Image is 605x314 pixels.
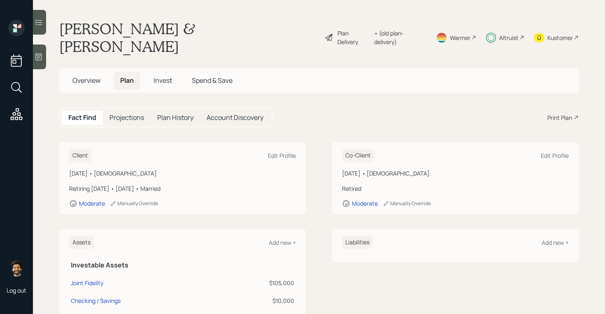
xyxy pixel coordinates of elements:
[342,149,374,162] h6: Co-Client
[269,239,296,246] div: Add new +
[352,199,378,207] div: Moderate
[71,296,121,305] div: Checking / Savings
[541,152,569,159] div: Edit Profile
[207,114,263,122] h5: Account Discovery
[547,113,572,122] div: Print Plan
[450,33,470,42] div: Warmer
[69,169,296,178] div: [DATE] • [DEMOGRAPHIC_DATA]
[383,200,431,207] div: Manually Override
[228,279,294,287] div: $105,000
[8,260,25,277] img: eric-schwartz-headshot.png
[192,76,233,85] span: Spend & Save
[542,239,569,246] div: Add new +
[374,29,426,46] div: • (old plan-delivery)
[342,184,569,193] div: Retired
[69,236,94,249] h6: Assets
[72,76,100,85] span: Overview
[69,184,296,193] div: Retiring [DATE] • [DATE] • Married
[68,114,96,122] h5: Fact Find
[120,76,134,85] span: Plan
[268,152,296,159] div: Edit Profile
[7,286,26,294] div: Log out
[342,236,373,249] h6: Liabilities
[79,199,105,207] div: Moderate
[109,114,144,122] h5: Projections
[337,29,370,46] div: Plan Delivery
[154,76,172,85] span: Invest
[499,33,519,42] div: Altruist
[157,114,193,122] h5: Plan History
[69,149,91,162] h6: Client
[547,33,573,42] div: Kustomer
[342,169,569,178] div: [DATE] • [DEMOGRAPHIC_DATA]
[110,200,158,207] div: Manually Override
[71,261,294,269] h5: Investable Assets
[71,279,103,287] div: Joint Fidelity
[228,296,294,305] div: $10,000
[59,20,318,55] h1: [PERSON_NAME] & [PERSON_NAME]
